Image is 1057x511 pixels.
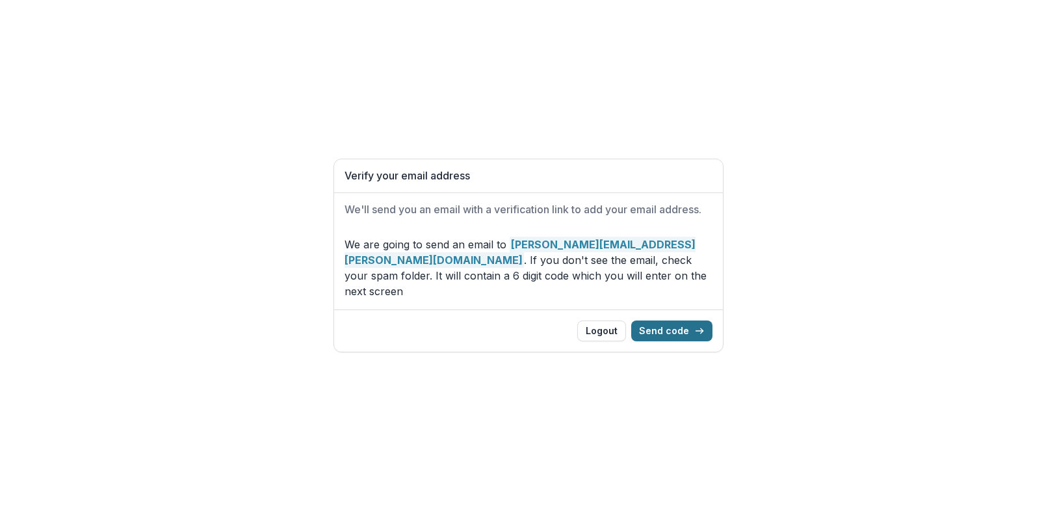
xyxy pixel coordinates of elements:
p: We are going to send an email to . If you don't see the email, check your spam folder. It will co... [345,237,712,299]
button: Logout [577,321,626,341]
h2: We'll send you an email with a verification link to add your email address. [345,203,712,216]
button: Send code [631,321,712,341]
strong: [PERSON_NAME][EMAIL_ADDRESS][PERSON_NAME][DOMAIN_NAME] [345,237,696,268]
h1: Verify your email address [345,170,712,182]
